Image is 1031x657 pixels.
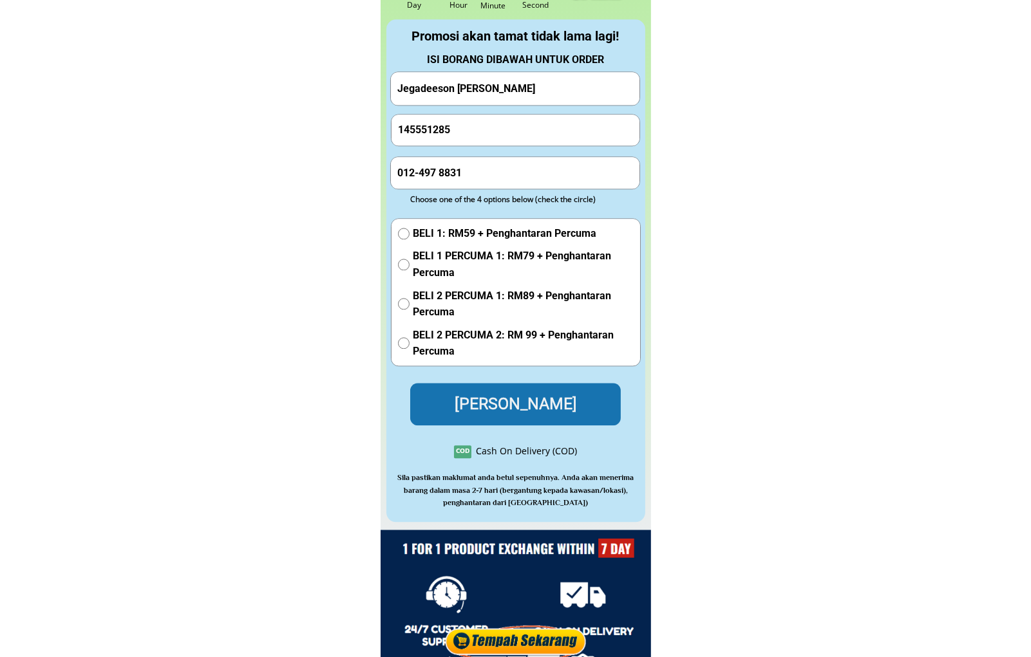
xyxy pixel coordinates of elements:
span: BELI 1 PERCUMA 1: RM79 + Penghantaran Percuma [413,248,634,281]
span: BELI 2 PERCUMA 2: RM 99 + Penghantaran Percuma [413,327,634,360]
h3: COD [454,445,471,456]
input: Phone Number/ Nombor Telefon [395,115,637,145]
input: Your Full Name/ Nama Penuh [394,72,636,105]
p: [PERSON_NAME] [409,383,623,425]
input: Address(Ex: 52 Jalan Wirawati 7, Maluri, 55100 Kuala Lumpur) [394,157,636,188]
h3: Sila pastikan maklumat anda betul sepenuhnya. Anda akan menerima barang dalam masa 2-7 hari (berg... [390,472,641,509]
div: ISI BORANG DIBAWAH UNTUK ORDER [387,51,645,68]
span: BELI 2 PERCUMA 1: RM89 + Penghantaran Percuma [413,288,634,320]
span: BELI 1: RM59 + Penghantaran Percuma [413,225,634,242]
div: Promosi akan tamat tidak lama lagi! [387,26,645,46]
div: Cash On Delivery (COD) [476,444,577,458]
